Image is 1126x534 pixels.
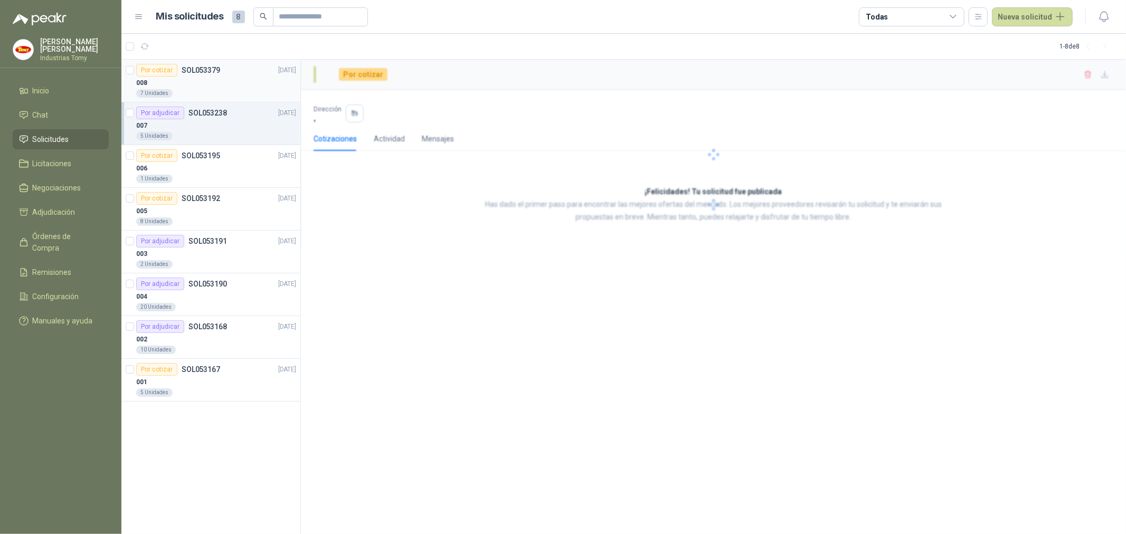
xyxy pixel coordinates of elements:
p: SOL053191 [188,237,227,245]
p: 003 [136,249,147,259]
div: Por cotizar [136,149,177,162]
a: Inicio [13,81,109,101]
p: [DATE] [278,365,296,375]
p: 008 [136,78,147,88]
p: 007 [136,121,147,131]
a: Adjudicación [13,202,109,222]
a: Manuales y ayuda [13,311,109,331]
span: 8 [232,11,245,23]
a: Por cotizarSOL053379[DATE] 0087 Unidades [121,60,300,102]
div: Todas [866,11,888,23]
p: SOL053238 [188,109,227,117]
span: Remisiones [33,266,72,278]
a: Por cotizarSOL053192[DATE] 0058 Unidades [121,188,300,231]
p: 002 [136,335,147,345]
h1: Mis solicitudes [156,9,224,24]
div: Por adjudicar [136,235,184,247]
p: SOL053167 [182,366,220,373]
p: [DATE] [278,108,296,118]
div: Por cotizar [136,363,177,376]
p: 005 [136,206,147,216]
div: Por adjudicar [136,278,184,290]
p: [DATE] [278,151,296,161]
div: Por adjudicar [136,107,184,119]
span: Inicio [33,85,50,97]
p: SOL053192 [182,195,220,202]
p: SOL053168 [188,323,227,330]
a: Solicitudes [13,129,109,149]
div: 20 Unidades [136,303,176,311]
p: [DATE] [278,322,296,332]
p: SOL053190 [188,280,227,288]
p: SOL053379 [182,66,220,74]
p: 004 [136,292,147,302]
div: Por cotizar [136,192,177,205]
span: Licitaciones [33,158,72,169]
p: 006 [136,164,147,174]
p: 001 [136,377,147,387]
a: Órdenes de Compra [13,226,109,258]
span: Órdenes de Compra [33,231,99,254]
a: Por adjudicarSOL053191[DATE] 0032 Unidades [121,231,300,273]
div: 2 Unidades [136,260,173,269]
div: Por adjudicar [136,320,184,333]
span: Manuales y ayuda [33,315,93,327]
img: Logo peakr [13,13,67,25]
a: Por cotizarSOL053195[DATE] 0061 Unidades [121,145,300,188]
button: Nueva solicitud [992,7,1073,26]
div: 5 Unidades [136,388,173,397]
p: [DATE] [278,236,296,246]
a: Configuración [13,287,109,307]
p: [PERSON_NAME] [PERSON_NAME] [40,38,109,53]
a: Por adjudicarSOL053190[DATE] 00420 Unidades [121,273,300,316]
span: Chat [33,109,49,121]
p: Industrias Tomy [40,55,109,61]
a: Licitaciones [13,154,109,174]
a: Por cotizarSOL053167[DATE] 0015 Unidades [121,359,300,402]
div: 7 Unidades [136,89,173,98]
a: Remisiones [13,262,109,282]
span: search [260,13,267,20]
div: 8 Unidades [136,217,173,226]
p: [DATE] [278,279,296,289]
a: Por adjudicarSOL053238[DATE] 0075 Unidades [121,102,300,145]
a: Chat [13,105,109,125]
img: Company Logo [13,40,33,60]
div: Por cotizar [136,64,177,77]
span: Configuración [33,291,79,302]
div: 1 - 8 de 8 [1059,38,1113,55]
a: Por adjudicarSOL053168[DATE] 00210 Unidades [121,316,300,359]
a: Negociaciones [13,178,109,198]
span: Adjudicación [33,206,75,218]
p: [DATE] [278,194,296,204]
div: 1 Unidades [136,175,173,183]
p: SOL053195 [182,152,220,159]
p: [DATE] [278,65,296,75]
div: 10 Unidades [136,346,176,354]
span: Negociaciones [33,182,81,194]
div: 5 Unidades [136,132,173,140]
span: Solicitudes [33,133,69,145]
